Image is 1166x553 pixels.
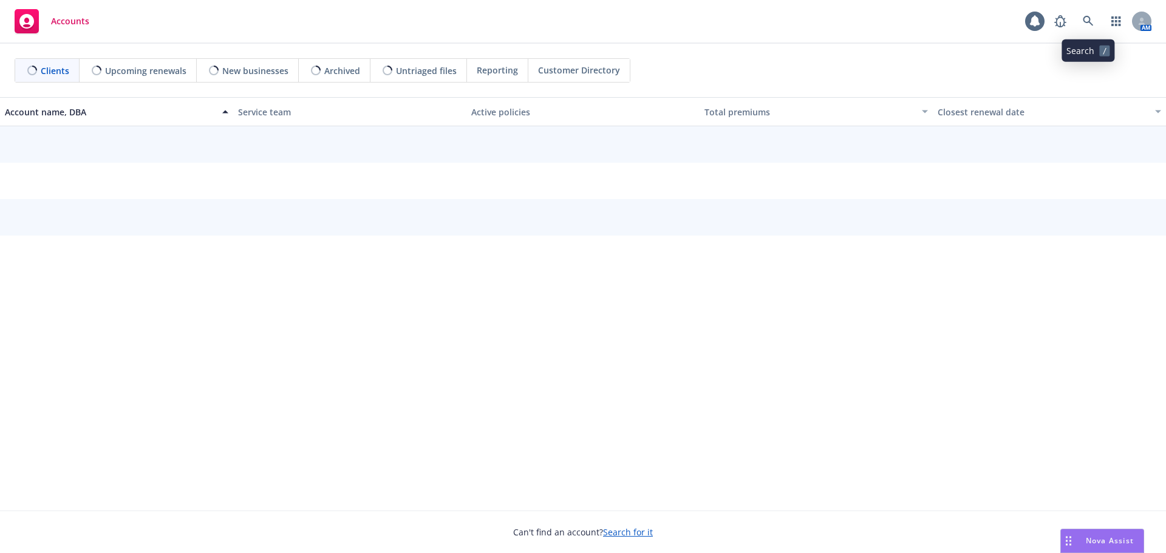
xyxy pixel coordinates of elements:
span: Customer Directory [538,64,620,76]
div: Service team [238,106,462,118]
div: Drag to move [1061,529,1076,552]
button: Active policies [466,97,700,126]
button: Service team [233,97,466,126]
a: Switch app [1104,9,1128,33]
span: Upcoming renewals [105,64,186,77]
span: Archived [324,64,360,77]
a: Accounts [10,4,94,38]
button: Nova Assist [1060,529,1144,553]
div: Active policies [471,106,695,118]
button: Total premiums [700,97,933,126]
span: Reporting [477,64,518,76]
button: Closest renewal date [933,97,1166,126]
a: Report a Bug [1048,9,1072,33]
div: Total premiums [704,106,915,118]
a: Search [1076,9,1100,33]
span: Accounts [51,16,89,26]
span: New businesses [222,64,288,77]
span: Nova Assist [1086,535,1134,546]
a: Search for it [603,526,653,538]
span: Can't find an account? [513,526,653,538]
div: Closest renewal date [938,106,1148,118]
div: Account name, DBA [5,106,215,118]
span: Untriaged files [396,64,457,77]
span: Clients [41,64,69,77]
